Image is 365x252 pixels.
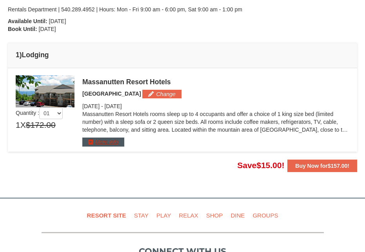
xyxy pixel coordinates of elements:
[105,103,122,109] span: [DATE]
[26,119,56,131] span: $172.00
[256,161,281,170] span: $15.00
[82,78,349,86] div: Massanutten Resort Hotels
[20,119,26,131] span: X
[39,26,56,32] span: [DATE]
[84,207,129,224] a: Resort Site
[203,207,226,224] a: Shop
[287,160,357,172] button: Buy Now for$157.00!
[8,26,37,32] strong: Book Until:
[20,51,22,59] span: )
[237,161,284,170] span: Save !
[328,163,348,169] span: $157.00
[153,207,174,224] a: Play
[249,207,281,224] a: Groups
[176,207,201,224] a: Relax
[16,110,63,116] span: Quantity :
[16,75,74,107] img: 19219026-1-e3b4ac8e.jpg
[82,110,349,134] p: Massanutten Resort Hotels rooms sleep up to 4 occupants and offer a choice of 1 king size bed (li...
[49,18,66,24] span: [DATE]
[227,207,248,224] a: Dine
[82,138,124,146] button: More Info
[82,103,100,109] span: [DATE]
[131,207,152,224] a: Stay
[101,103,103,109] span: -
[142,90,181,98] button: Change
[295,163,349,169] strong: Buy Now for !
[82,91,141,97] span: [GEOGRAPHIC_DATA]
[16,119,20,131] span: 1
[8,18,47,24] strong: Available Until:
[16,51,349,59] h4: 1 Lodging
